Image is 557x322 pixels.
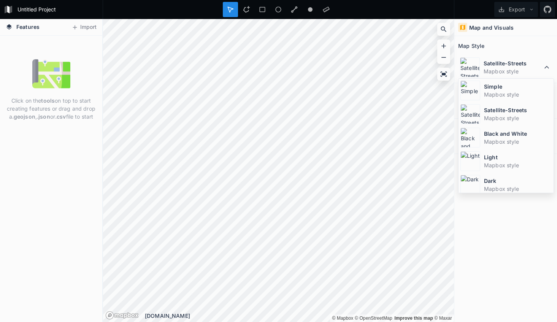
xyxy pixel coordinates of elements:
dd: Mapbox style [484,67,542,75]
img: empty [32,55,70,93]
strong: tools [41,97,55,104]
dd: Mapbox style [484,90,552,98]
strong: .csv [55,113,66,120]
span: Features [16,23,40,31]
a: Mapbox [332,316,353,321]
p: Click on the on top to start creating features or drag and drop a , or file to start [6,97,97,121]
dt: Satellite-Streets [484,106,552,114]
img: Dark [460,175,480,195]
img: Black and White [460,128,480,148]
a: Maxar [435,316,452,321]
a: Map feedback [394,316,433,321]
a: Mapbox logo [105,311,139,320]
img: Satellite-Streets [460,104,480,124]
dt: Satellite-Streets [484,59,542,67]
button: Import [68,21,100,33]
strong: .json [37,113,50,120]
dt: Black and White [484,130,552,138]
dd: Mapbox style [484,114,552,122]
img: Satellite-Streets [460,57,480,77]
strong: .geojson [12,113,35,120]
dt: Light [484,153,552,161]
div: [DOMAIN_NAME] [145,312,454,320]
dt: Dark [484,177,552,185]
button: Export [494,2,538,17]
dd: Mapbox style [484,185,552,193]
dd: Mapbox style [484,138,552,146]
h4: Map and Visuals [469,24,514,32]
img: Simple [460,81,480,100]
h2: Map Style [458,40,484,52]
dt: Simple [484,82,552,90]
a: OpenStreetMap [355,316,392,321]
img: Light [460,151,480,171]
dd: Mapbox style [484,161,552,169]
